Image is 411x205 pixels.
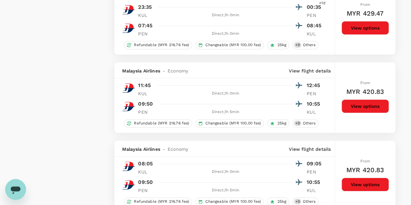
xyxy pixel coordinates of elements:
[5,179,26,200] iframe: Button to launch messaging window
[158,187,292,194] div: Direct , 1h 5min
[138,90,154,97] p: KUL
[122,68,160,74] span: Malaysia Airlines
[195,41,264,49] div: Changeable (MYR 100.00 fee)
[203,199,263,204] span: Changeable (MYR 100.00 fee)
[341,99,389,113] button: View options
[158,31,292,37] div: Direct , 1h 0min
[168,146,188,152] span: Economy
[138,178,153,186] p: 09:50
[294,199,301,204] span: + 9
[300,42,318,48] span: Others
[203,42,263,48] span: Changeable (MYR 100.00 fee)
[158,109,292,115] div: Direct , 1h 5min
[307,22,323,30] p: 08:45
[158,12,292,19] div: Direct , 1h 0min
[289,146,331,152] p: View flight details
[360,81,370,85] span: From
[307,169,323,175] p: PEN
[158,169,292,175] div: Direct , 1h 0min
[275,199,289,204] span: 25kg
[307,31,323,37] p: KUL
[346,86,384,97] h6: MYR 420.83
[122,100,135,113] img: MH
[138,187,154,194] p: PEN
[122,146,160,152] span: Malaysia Airlines
[124,41,192,49] div: Refundable (MYR 216.76 fee)
[307,3,323,11] p: 00:35
[294,42,301,48] span: + 9
[267,119,289,128] div: 25kg
[160,146,168,152] span: -
[307,82,323,89] p: 12:45
[138,3,152,11] p: 23:35
[138,169,154,175] p: KUL
[292,119,318,128] div: +9Others
[138,109,154,115] p: PEN
[267,41,289,49] div: 25kg
[360,159,370,163] span: From
[122,160,135,173] img: MH
[307,187,323,194] p: KUL
[168,68,188,74] span: Economy
[307,12,323,19] p: PEN
[294,121,301,126] span: + 9
[131,199,192,204] span: Refundable (MYR 216.76 fee)
[307,100,323,108] p: 10:55
[131,42,192,48] span: Refundable (MYR 216.76 fee)
[341,21,389,35] button: View options
[307,160,323,168] p: 09:05
[158,90,292,97] div: Direct , 1h 0min
[307,109,323,115] p: KUL
[300,199,318,204] span: Others
[195,119,264,128] div: Changeable (MYR 100.00 fee)
[346,165,384,175] h6: MYR 420.83
[122,3,135,16] img: MH
[138,160,153,168] p: 08:05
[300,121,318,126] span: Others
[138,82,151,89] p: 11:45
[122,82,135,95] img: MH
[203,121,263,126] span: Changeable (MYR 100.00 fee)
[122,178,135,191] img: MH
[138,100,153,108] p: 09:50
[138,31,154,37] p: PEN
[160,68,168,74] span: -
[289,68,331,74] p: View flight details
[341,178,389,191] button: View options
[307,178,323,186] p: 10:55
[360,2,370,7] span: From
[131,121,192,126] span: Refundable (MYR 216.76 fee)
[124,119,192,128] div: Refundable (MYR 216.76 fee)
[275,42,289,48] span: 25kg
[138,12,154,19] p: KUL
[122,22,135,35] img: MH
[347,8,384,19] h6: MYR 429.47
[292,41,318,49] div: +9Others
[275,121,289,126] span: 25kg
[138,22,152,30] p: 07:45
[307,90,323,97] p: PEN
